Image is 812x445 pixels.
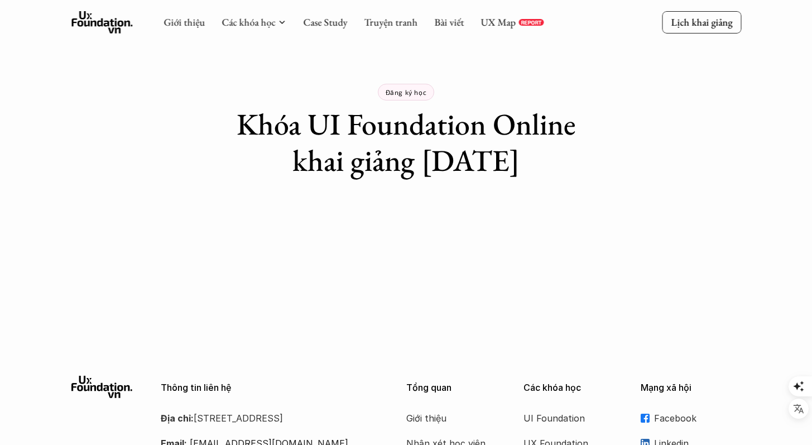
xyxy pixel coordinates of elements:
p: Lịch khai giảng [671,16,732,28]
p: Mạng xã hội [641,382,741,393]
a: Bài viết [434,16,464,28]
a: UX Map [481,16,516,28]
p: REPORT [521,19,541,26]
p: Thông tin liên hệ [161,382,378,393]
p: Tổng quan [406,382,507,393]
strong: Địa chỉ: [161,413,194,424]
h1: Khóa UI Foundation Online khai giảng [DATE] [211,106,602,179]
p: Đăng ký học [386,88,427,96]
a: Truyện tranh [364,16,417,28]
p: Các khóa học [523,382,624,393]
a: Giới thiệu [406,410,496,427]
p: [STREET_ADDRESS] [161,410,378,427]
a: Giới thiệu [164,16,205,28]
iframe: Tally form [183,201,630,285]
p: Facebook [654,410,741,427]
a: Các khóa học [222,16,275,28]
a: Case Study [303,16,347,28]
a: Lịch khai giảng [662,11,741,33]
a: REPORT [518,19,544,26]
a: UI Foundation [523,410,613,427]
a: Facebook [641,410,741,427]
